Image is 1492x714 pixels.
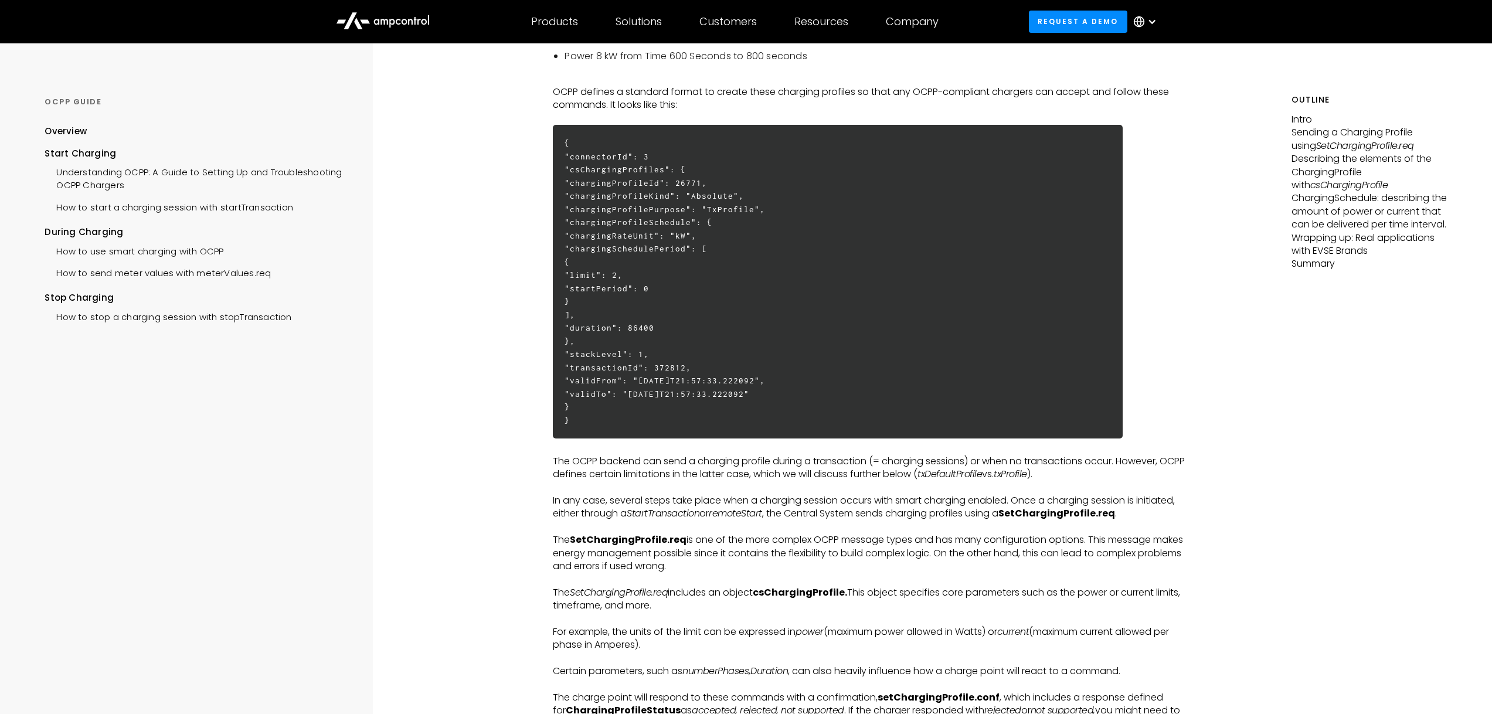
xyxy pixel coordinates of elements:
[886,15,939,28] div: Company
[45,147,343,160] div: Start Charging
[553,125,1123,438] h6: { "connectorId": 3 "csChargingProfiles": { "chargingProfileId": 26771, "chargingProfileKind": "Ab...
[553,86,1186,112] p: OCPP defines a standard format to create these charging profiles so that any OCPP-compliant charg...
[553,441,1186,454] p: ‍
[1029,11,1127,32] a: Request a demo
[750,664,788,678] em: Duration
[531,15,578,28] div: Products
[45,239,223,261] a: How to use smart charging with OCPP
[553,455,1186,481] p: The OCPP backend can send a charging profile during a transaction (= charging sessions) or when n...
[1292,126,1447,152] p: Sending a Charging Profile using
[553,678,1186,691] p: ‍
[1292,94,1447,106] h5: Outline
[699,15,757,28] div: Customers
[1292,113,1447,126] p: Intro
[917,467,982,481] em: txDefaultProfile
[994,467,1027,481] em: txProfile
[565,50,1186,63] li: Power 8 kW from Time 600 Seconds to 800 seconds
[553,573,1186,586] p: ‍
[45,305,291,327] a: How to stop a charging session with stopTransaction
[794,15,848,28] div: Resources
[45,125,87,147] a: Overview
[682,664,749,678] em: numberPhases
[553,494,1186,521] p: In any case, several steps take place when a charging session occurs with smart charging enabled....
[45,291,343,304] div: Stop Charging
[553,586,1186,613] p: The includes an object This object specifies core parameters such as the power or current limits,...
[1292,257,1447,270] p: Summary
[997,625,1029,638] em: current
[553,521,1186,533] p: ‍
[796,625,824,638] em: power
[753,586,847,599] strong: csChargingProfile.
[1292,232,1447,258] p: Wrapping up: Real applications with EVSE Brands
[45,125,87,138] div: Overview
[45,160,343,195] a: Understanding OCPP: A Guide to Setting Up and Troubleshooting OCPP Chargers
[553,613,1186,625] p: ‍
[45,195,293,217] a: How to start a charging session with startTransaction
[998,506,1115,520] strong: SetChargingProfile.req
[553,112,1186,125] p: ‍
[553,652,1186,665] p: ‍
[1292,192,1447,231] p: ChargingSchedule: describing the amount of power or current that can be delivered per time interval.
[878,691,1000,704] strong: setChargingProfile.conf
[570,533,686,546] strong: SetChargingProfile.req
[616,15,662,28] div: Solutions
[553,481,1186,494] p: ‍
[570,586,668,599] em: SetChargingProfile.req
[1310,178,1388,192] em: csChargingProfile
[553,625,1186,652] p: For example, the units of the limit can be expressed in (maximum power allowed in Watts) or (maxi...
[1316,139,1414,152] em: SetChargingProfile.req
[1292,152,1447,192] p: Describing the elements of the ChargingProfile with
[45,226,343,239] div: During Charging
[553,665,1186,678] p: Certain parameters, such as , , can also heavily influence how a charge point will react to a com...
[709,506,762,520] em: remoteStart
[45,261,271,283] a: How to send meter values with meterValues.req
[553,533,1186,573] p: The is one of the more complex OCPP message types and has many configuration options. This messag...
[45,97,343,107] div: OCPP GUIDE
[627,506,699,520] em: StartTransaction
[553,73,1186,86] p: ‍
